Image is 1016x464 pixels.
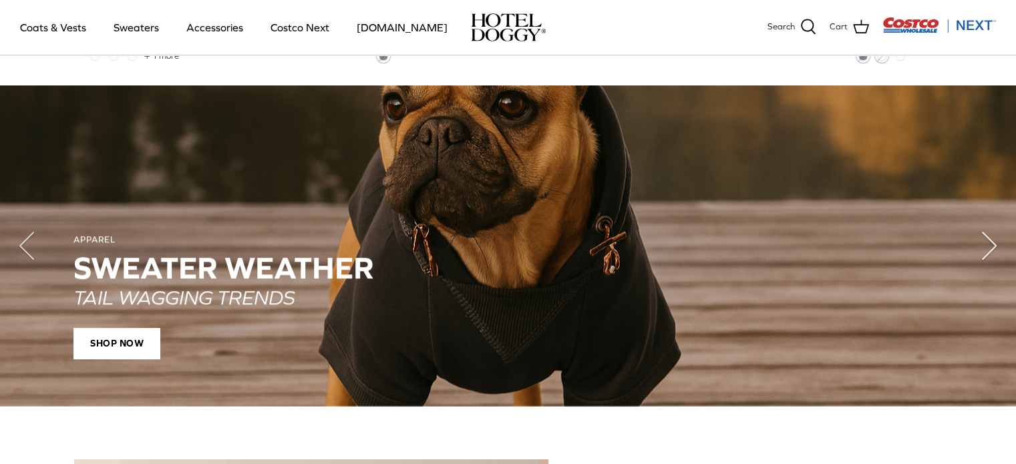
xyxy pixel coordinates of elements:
a: Visit Costco Next [882,25,996,35]
em: TAIL WAGGING TRENDS [73,285,295,308]
span: + 1 more [144,51,179,61]
a: Costco Next [259,5,341,50]
span: Search [768,20,795,34]
div: APPAREL [73,234,943,246]
span: SHOP NOW [73,327,160,359]
h2: SWEATER WEATHER [73,251,943,285]
a: Coats & Vests [8,5,98,50]
img: hoteldoggycom [471,13,546,41]
a: Search [768,19,816,36]
a: Accessories [174,5,255,50]
button: Next [963,219,1016,272]
a: Sweaters [102,5,171,50]
a: hoteldoggy.com hoteldoggycom [471,13,546,41]
span: Cart [830,20,848,34]
img: Costco Next [882,17,996,33]
a: Cart [830,19,869,36]
a: [DOMAIN_NAME] [345,5,460,50]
